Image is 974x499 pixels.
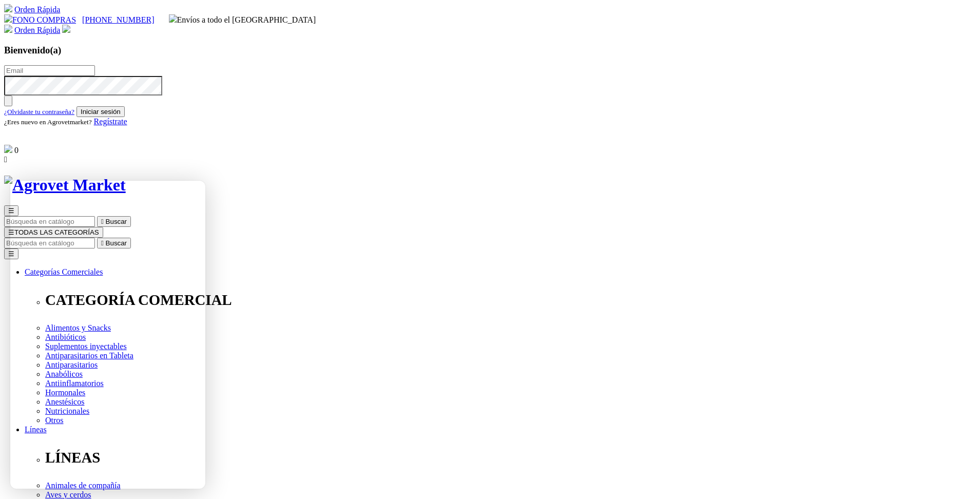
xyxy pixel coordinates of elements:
[4,176,126,195] img: Agrovet Market
[8,207,14,215] span: ☰
[62,25,70,33] img: user.svg
[4,25,12,33] img: shopping-cart.svg
[4,107,74,116] a: ¿Olvidaste tu contraseña?
[4,248,18,259] button: ☰
[4,155,7,164] i: 
[82,15,154,24] a: [PHONE_NUMBER]
[4,108,74,116] small: ¿Olvidaste tu contraseña?
[169,15,316,24] span: Envíos a todo el [GEOGRAPHIC_DATA]
[45,490,91,499] a: Aves y cerdos
[77,106,125,117] button: Iniciar sesión
[14,146,18,155] span: 0
[4,15,76,24] a: FONO COMPRAS
[62,26,70,34] a: Acceda a su cuenta de cliente
[45,449,970,466] p: LÍNEAS
[4,145,12,153] img: shopping-bag.svg
[94,117,127,126] a: Regístrate
[169,14,177,23] img: delivery-truck.svg
[14,26,60,34] a: Orden Rápida
[14,5,60,14] a: Orden Rápida
[8,228,14,236] span: ☰
[4,65,95,76] input: Email
[45,292,970,309] p: CATEGORÍA COMERCIAL
[4,205,18,216] button: ☰
[4,45,970,56] h3: Bienvenido(a)
[4,216,95,227] input: Buscar
[10,181,205,489] iframe: Brevo live chat
[4,118,92,126] small: ¿Eres nuevo en Agrovetmarket?
[4,238,95,248] input: Buscar
[4,14,12,23] img: phone.svg
[4,227,103,238] button: ☰TODAS LAS CATEGORÍAS
[45,481,121,490] a: Animales de compañía
[4,4,12,12] img: shopping-cart.svg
